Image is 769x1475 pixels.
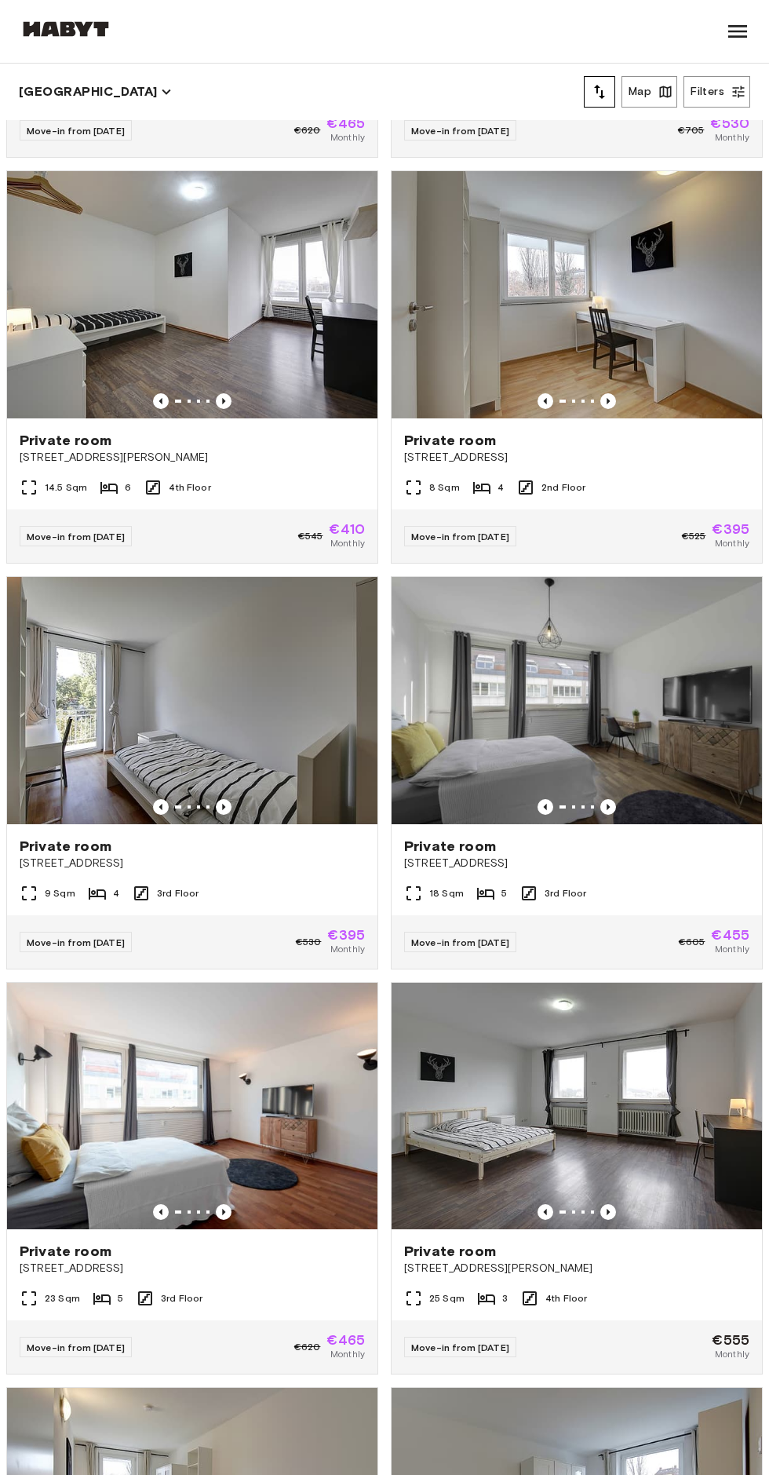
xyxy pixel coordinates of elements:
[712,522,749,536] span: €395
[153,393,169,409] button: Previous image
[429,886,464,900] span: 18 Sqm
[545,886,586,900] span: 3rd Floor
[20,431,111,450] span: Private room
[7,577,377,824] img: Marketing picture of unit DE-09-019-03M
[294,1340,321,1354] span: €620
[502,1291,508,1305] span: 3
[216,799,231,815] button: Previous image
[545,1291,587,1305] span: 4th Floor
[600,799,616,815] button: Previous image
[710,116,749,130] span: €530
[326,116,365,130] span: €465
[392,983,762,1230] img: Marketing picture of unit DE-09-011-03M
[216,1204,231,1220] button: Previous image
[411,1342,509,1353] span: Move-in from [DATE]
[538,1204,553,1220] button: Previous image
[712,1333,749,1347] span: €555
[682,529,706,543] span: €525
[330,130,365,144] span: Monthly
[404,1261,749,1276] span: [STREET_ADDRESS][PERSON_NAME]
[429,480,460,495] span: 8 Sqm
[715,942,749,956] span: Monthly
[20,1242,111,1261] span: Private room
[679,935,705,949] span: €605
[6,576,378,969] a: Marketing picture of unit DE-09-019-03MPrevious imagePrevious imagePrivate room[STREET_ADDRESS]9 ...
[7,171,377,418] img: Marketing picture of unit DE-09-010-06M
[404,450,749,466] span: [STREET_ADDRESS]
[45,1291,80,1305] span: 23 Sqm
[19,21,113,37] img: Habyt
[157,886,199,900] span: 3rd Floor
[715,1347,749,1361] span: Monthly
[584,76,615,108] button: tune
[329,522,365,536] span: €410
[501,886,507,900] span: 5
[600,393,616,409] button: Previous image
[391,982,763,1375] a: Marketing picture of unit DE-09-011-03MPrevious imagePrevious imagePrivate room[STREET_ADDRESS][P...
[27,1342,125,1353] span: Move-in from [DATE]
[27,125,125,137] span: Move-in from [DATE]
[113,886,119,900] span: 4
[497,480,504,495] span: 4
[19,81,172,103] button: [GEOGRAPHIC_DATA]
[715,536,749,550] span: Monthly
[118,1291,123,1305] span: 5
[330,536,365,550] span: Monthly
[20,837,111,856] span: Private room
[296,935,322,949] span: €530
[404,837,496,856] span: Private room
[161,1291,202,1305] span: 3rd Floor
[20,1261,365,1276] span: [STREET_ADDRESS]
[45,886,75,900] span: 9 Sqm
[298,529,323,543] span: €545
[330,1347,365,1361] span: Monthly
[404,1242,496,1261] span: Private room
[411,936,509,948] span: Move-in from [DATE]
[294,123,321,137] span: €620
[326,1333,365,1347] span: €465
[6,982,378,1375] a: Marketing picture of unit DE-09-006-001-05HFPrevious imagePrevious imagePrivate room[STREET_ADDRE...
[125,480,131,495] span: 6
[391,576,763,969] a: Marketing picture of unit DE-09-006-001-04HFPrevious imagePrevious imagePrivate room[STREET_ADDRE...
[391,170,763,564] a: Marketing picture of unit DE-09-022-02MPrevious imagePrevious imagePrivate room[STREET_ADDRESS]8 ...
[27,531,125,542] span: Move-in from [DATE]
[411,125,509,137] span: Move-in from [DATE]
[404,856,749,871] span: [STREET_ADDRESS]
[20,856,365,871] span: [STREET_ADDRESS]
[216,393,231,409] button: Previous image
[392,577,762,824] img: Marketing picture of unit DE-09-006-001-04HF
[404,431,496,450] span: Private room
[153,1204,169,1220] button: Previous image
[538,799,553,815] button: Previous image
[392,171,762,418] img: Marketing picture of unit DE-09-022-02M
[27,936,125,948] span: Move-in from [DATE]
[711,928,749,942] span: €455
[621,76,677,108] button: Map
[20,450,365,466] span: [STREET_ADDRESS][PERSON_NAME]
[153,799,169,815] button: Previous image
[683,76,750,108] button: Filters
[169,480,210,495] span: 4th Floor
[45,480,87,495] span: 14.5 Sqm
[6,170,378,564] a: Marketing picture of unit DE-09-010-06MPrevious imagePrevious imagePrivate room[STREET_ADDRESS][P...
[429,1291,465,1305] span: 25 Sqm
[7,983,377,1230] img: Marketing picture of unit DE-09-006-001-05HF
[330,942,365,956] span: Monthly
[327,928,365,942] span: €395
[538,393,553,409] button: Previous image
[678,123,705,137] span: €705
[541,480,585,495] span: 2nd Floor
[715,130,749,144] span: Monthly
[411,531,509,542] span: Move-in from [DATE]
[600,1204,616,1220] button: Previous image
